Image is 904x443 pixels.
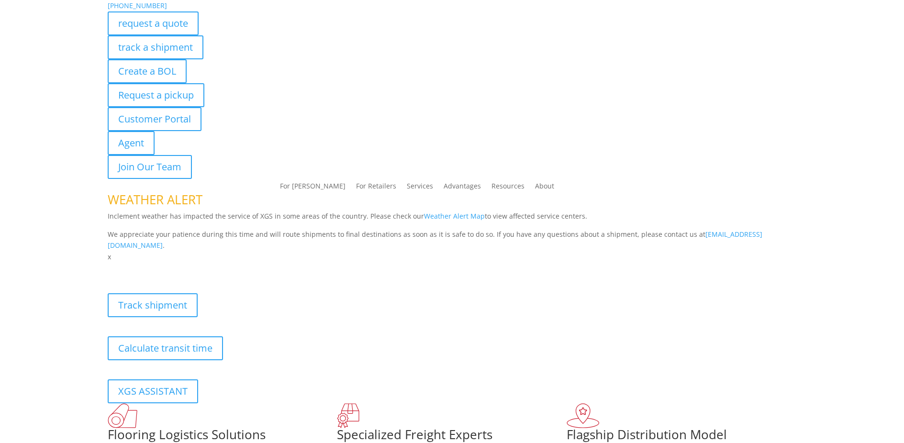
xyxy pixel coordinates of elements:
[535,183,554,193] a: About
[356,183,396,193] a: For Retailers
[108,379,198,403] a: XGS ASSISTANT
[444,183,481,193] a: Advantages
[108,293,198,317] a: Track shipment
[108,229,797,252] p: We appreciate your patience during this time and will route shipments to final destinations as so...
[108,1,167,10] a: [PHONE_NUMBER]
[108,35,203,59] a: track a shipment
[337,403,359,428] img: xgs-icon-focused-on-flooring-red
[407,183,433,193] a: Services
[108,264,321,273] b: Visibility, transparency, and control for your entire supply chain.
[108,155,192,179] a: Join Our Team
[108,210,797,229] p: Inclement weather has impacted the service of XGS in some areas of the country. Please check our ...
[108,191,202,208] span: WEATHER ALERT
[424,211,485,221] a: Weather Alert Map
[108,403,137,428] img: xgs-icon-total-supply-chain-intelligence-red
[108,251,797,263] p: x
[108,336,223,360] a: Calculate transit time
[567,403,600,428] img: xgs-icon-flagship-distribution-model-red
[108,59,187,83] a: Create a BOL
[280,183,346,193] a: For [PERSON_NAME]
[108,131,155,155] a: Agent
[491,183,525,193] a: Resources
[108,83,204,107] a: Request a pickup
[108,107,201,131] a: Customer Portal
[108,11,199,35] a: request a quote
